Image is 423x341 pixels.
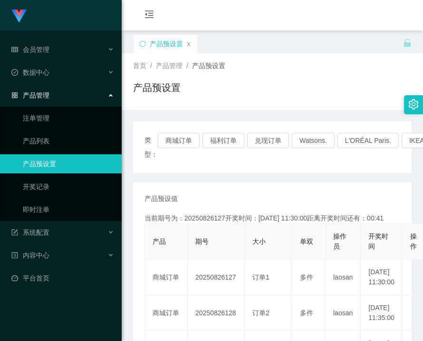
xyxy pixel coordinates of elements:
td: laosan [326,260,361,295]
a: 产品预设置 [23,154,114,173]
td: laosan [326,295,361,331]
i: 图标: sync [139,40,146,47]
span: 开奖时间 [368,232,388,250]
span: / [186,62,188,70]
i: 图标: table [11,46,18,53]
a: 图标: dashboard平台首页 [11,269,114,288]
button: 兑现订单 [247,133,289,148]
button: L'ORÉAL Paris. [337,133,399,148]
span: 数据中心 [11,69,49,76]
button: 商城订单 [158,133,200,148]
i: 图标: menu-fold [133,0,165,31]
div: 当前期号为：20250826127开奖时间：[DATE] 11:30:00距离开奖时间还有：00:41 [144,213,400,223]
i: 图标: appstore-o [11,92,18,99]
img: logo.9652507e.png [11,10,27,23]
i: 图标: form [11,229,18,236]
a: 产品列表 [23,131,114,150]
i: 图标: profile [11,252,18,259]
i: 图标: setting [408,99,419,110]
span: 订单2 [252,309,269,317]
td: 20250826127 [188,260,245,295]
td: [DATE] 11:30:00 [361,260,403,295]
h1: 产品预设置 [133,80,181,95]
span: 类型： [144,133,158,161]
button: 福利订单 [202,133,244,148]
span: 首页 [133,62,146,70]
a: 开奖记录 [23,177,114,196]
span: 多件 [300,273,313,281]
td: 商城订单 [145,295,188,331]
span: 操作员 [333,232,346,250]
i: 图标: check-circle-o [11,69,18,76]
span: 产品管理 [11,91,49,99]
span: 产品预设值 [144,194,178,204]
span: 操作 [410,232,417,250]
a: 即时注单 [23,200,114,219]
span: 订单1 [252,273,269,281]
div: 产品预设置 [150,35,183,53]
span: 单双 [300,238,313,245]
span: 产品 [153,238,166,245]
span: 系统配置 [11,229,49,236]
span: 期号 [195,238,209,245]
span: / [150,62,152,70]
a: 注单管理 [23,109,114,128]
i: 图标: close [186,41,192,47]
td: [DATE] 11:35:00 [361,295,403,331]
span: 大小 [252,238,266,245]
span: 产品管理 [156,62,183,70]
span: 多件 [300,309,313,317]
span: 会员管理 [11,46,49,53]
span: 产品预设置 [192,62,225,70]
i: 图标: unlock [403,39,412,47]
td: 商城订单 [145,260,188,295]
span: 内容中心 [11,251,49,259]
td: 20250826128 [188,295,245,331]
button: Watsons. [292,133,335,148]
